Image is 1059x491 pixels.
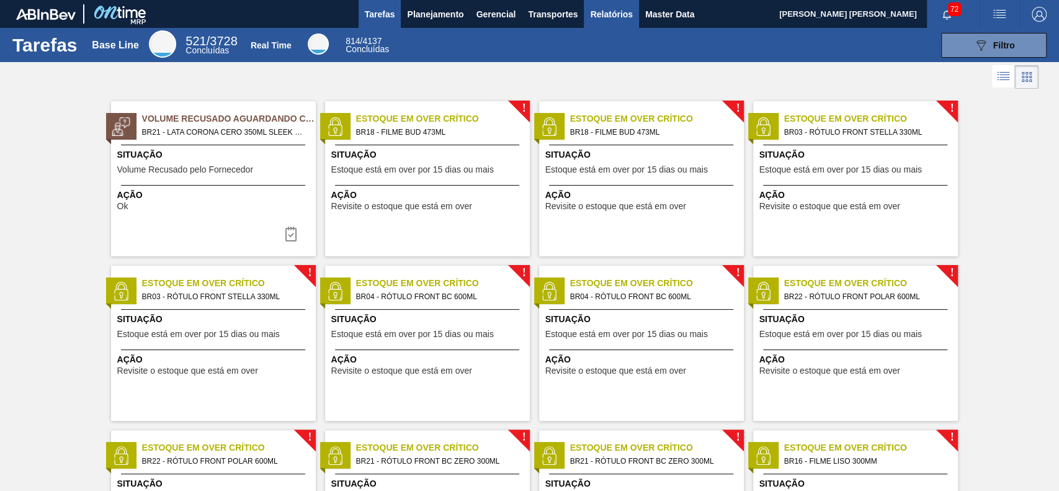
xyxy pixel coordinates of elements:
div: Base Line [92,40,139,51]
span: BR18 - FILME BUD 473ML [356,125,520,139]
span: Situação [545,148,741,161]
span: Estoque em Over Crítico [784,277,958,290]
span: Estoque em Over Crítico [570,277,744,290]
span: Situação [759,148,955,161]
span: Ação [545,353,741,366]
span: Estoque em Over Crítico [784,441,958,454]
span: Ação [117,189,313,202]
span: Ação [759,353,955,366]
span: BR03 - RÓTULO FRONT STELLA 330ML [142,290,306,304]
img: status [112,117,130,136]
img: status [754,282,772,300]
span: Transportes [528,7,578,22]
span: Situação [545,313,741,326]
span: Ação [331,189,527,202]
span: Revisite o estoque que está em over [545,366,686,376]
span: Planejamento [407,7,463,22]
span: Revisite o estoque que está em over [331,366,472,376]
span: Estoque em Over Crítico [570,441,744,454]
span: BR22 - RÓTULO FRONT POLAR 600ML [784,290,948,304]
span: Master Data [645,7,694,22]
div: Visão em Lista [992,65,1015,89]
span: Estoque está em over por 15 dias ou mais [331,165,494,174]
span: BR21 - LATA CORONA CERO 350ML SLEEK Volume - 624882 [142,125,306,139]
span: BR22 - RÓTULO FRONT POLAR 600ML [142,454,306,468]
span: Ação [759,189,955,202]
span: / 4137 [346,36,382,46]
img: status [112,282,130,300]
span: 814 [346,36,360,46]
span: BR03 - RÓTULO FRONT STELLA 330ML [784,125,948,139]
span: Tarefas [365,7,395,22]
span: Revisite o estoque que está em over [545,202,686,211]
span: BR04 - RÓTULO FRONT BC 600ML [356,290,520,304]
img: status [326,446,344,465]
span: ! [736,433,740,442]
span: BR18 - FILME BUD 473ML [570,125,734,139]
span: Situação [117,477,313,490]
span: Estoque em Over Crítico [570,112,744,125]
span: / 3728 [185,34,237,48]
span: ! [736,104,740,113]
img: status [326,117,344,136]
span: Ação [117,353,313,366]
span: Situação [331,148,527,161]
span: Estoque está em over por 15 dias ou mais [117,330,280,339]
span: Revisite o estoque que está em over [331,202,472,211]
span: Situação [117,148,313,161]
img: status [326,282,344,300]
span: Ação [545,189,741,202]
span: Ação [331,353,527,366]
span: BR21 - RÓTULO FRONT BC ZERO 300ML [570,454,734,468]
button: Filtro [941,33,1047,58]
img: status [540,282,558,300]
span: BR16 - FILME LISO 300MM [784,454,948,468]
span: Estoque está em over por 15 dias ou mais [545,165,708,174]
div: Real Time [251,40,292,50]
span: ! [522,433,525,442]
span: Estoque em Over Crítico [784,112,958,125]
div: Real Time [346,37,389,53]
span: ! [950,268,954,277]
span: Situação [331,477,527,490]
span: Filtro [993,40,1015,50]
img: status [754,446,772,465]
span: 72 [948,2,961,16]
img: status [754,117,772,136]
img: status [540,446,558,465]
span: Estoque em Over Crítico [356,277,530,290]
span: Estoque em Over Crítico [356,112,530,125]
span: ! [950,104,954,113]
span: Situação [117,313,313,326]
button: Notificações [927,6,967,23]
span: 521 [185,34,206,48]
span: ! [522,104,525,113]
span: Ok [117,202,128,211]
span: ! [308,268,311,277]
span: Concluídas [346,44,389,54]
span: Situação [759,477,955,490]
span: Relatórios [590,7,632,22]
span: Estoque está em over por 15 dias ou mais [759,330,922,339]
span: Estoque está em over por 15 dias ou mais [545,330,708,339]
span: Estoque está em over por 15 dias ou mais [331,330,494,339]
div: Base Line [149,30,176,58]
span: ! [522,268,525,277]
span: Estoque em Over Crítico [356,441,530,454]
span: Estoque está em over por 15 dias ou mais [759,165,922,174]
img: status [112,446,130,465]
span: ! [950,433,954,442]
span: Situação [331,313,527,326]
img: status [540,117,558,136]
div: Visão em Cards [1015,65,1039,89]
span: BR21 - RÓTULO FRONT BC ZERO 300ML [356,454,520,468]
span: Concluídas [185,45,229,55]
span: Gerencial [476,7,516,22]
span: ! [308,433,311,442]
div: Base Line [185,36,237,55]
span: Volume Recusado Aguardando Ciência [142,112,316,125]
span: Revisite o estoque que está em over [759,202,900,211]
img: TNhmsLtSVTkK8tSr43FrP2fwEKptu5GPRR3wAAAABJRU5ErkJggg== [16,9,76,20]
span: Situação [545,477,741,490]
span: Revisite o estoque que está em over [117,366,258,376]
